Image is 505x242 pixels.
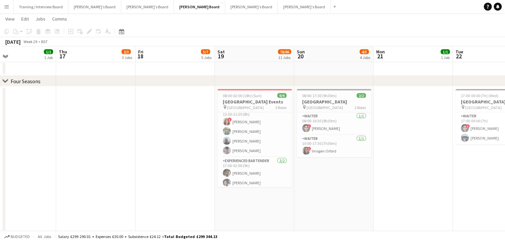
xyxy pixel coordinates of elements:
[357,93,366,98] span: 2/2
[456,49,463,55] span: Tue
[3,15,17,23] a: View
[296,52,305,60] span: 20
[58,52,67,60] span: 17
[44,55,53,60] div: 1 Job
[217,106,292,157] app-card-role: Waiter4/413:30-21:30 (8h)![PERSON_NAME][PERSON_NAME][PERSON_NAME][PERSON_NAME]
[297,49,305,55] span: Sun
[11,78,41,85] div: Four Seasons
[44,49,53,54] span: 1/1
[455,52,463,60] span: 22
[277,93,287,98] span: 9/9
[278,49,291,54] span: 78/86
[355,105,366,110] span: 2 Roles
[22,39,39,44] span: Week 29
[302,93,337,98] span: 08:00-17:30 (9h30m)
[297,135,371,157] app-card-role: Waiter1/110:00-17:30 (7h30m)!Imogen Orford
[41,39,48,44] div: BST
[441,55,450,60] div: 1 Job
[137,52,143,60] span: 18
[297,99,371,105] h3: [GEOGRAPHIC_DATA]
[121,0,174,13] button: [PERSON_NAME]'s Board
[278,55,291,60] div: 11 Jobs
[122,55,132,60] div: 3 Jobs
[122,49,131,54] span: 2/3
[37,234,52,239] span: All jobs
[227,105,264,110] span: [GEOGRAPHIC_DATA]
[33,15,48,23] a: Jobs
[217,99,292,105] h3: [GEOGRAPHIC_DATA] Events
[49,15,70,23] a: Comms
[307,147,311,151] span: !
[217,89,292,187] app-job-card: 08:00-02:00 (18h) (Sun)9/9[GEOGRAPHIC_DATA] Events [GEOGRAPHIC_DATA]3 Roles[PERSON_NAME] [PERSON_...
[11,234,30,239] span: Budgeted
[376,49,385,55] span: Mon
[306,105,343,110] span: [GEOGRAPHIC_DATA]
[14,0,68,13] button: Training / Interview Board
[58,234,217,239] div: Salary £299 290.01 + Expenses £30.00 + Subsistence £24.12 =
[465,105,502,110] span: [GEOGRAPHIC_DATA]
[297,89,371,157] app-job-card: 08:00-17:30 (9h30m)2/2[GEOGRAPHIC_DATA] [GEOGRAPHIC_DATA]2 RolesWaiter1/108:00-16:30 (8h30m)![PER...
[36,16,45,22] span: Jobs
[5,16,15,22] span: View
[275,105,287,110] span: 3 Roles
[138,49,143,55] span: Fri
[59,49,67,55] span: Thu
[5,38,21,45] div: [DATE]
[174,0,225,13] button: [PERSON_NAME] Board
[52,16,67,22] span: Comms
[225,0,278,13] button: [PERSON_NAME]'s Board
[164,234,217,239] span: Total Budgeted £299 344.13
[68,0,121,13] button: [PERSON_NAME]'s Board
[216,52,225,60] span: 19
[217,49,225,55] span: Sat
[297,112,371,135] app-card-role: Waiter1/108:00-16:30 (8h30m)![PERSON_NAME]
[360,55,370,60] div: 4 Jobs
[461,93,498,98] span: 17:00-00:00 (7h) (Wed)
[375,52,385,60] span: 21
[466,124,470,128] span: !
[223,93,262,98] span: 08:00-02:00 (18h) (Sun)
[307,124,311,128] span: !
[228,118,232,122] span: !
[21,16,29,22] span: Edit
[201,55,211,60] div: 5 Jobs
[278,0,331,13] button: [PERSON_NAME]'s Board
[201,49,210,54] span: 5/7
[19,15,32,23] a: Edit
[3,233,31,240] button: Budgeted
[360,49,369,54] span: 4/5
[441,49,450,54] span: 1/1
[217,157,292,189] app-card-role: Experienced Bartender2/217:00-02:00 (9h)[PERSON_NAME][PERSON_NAME]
